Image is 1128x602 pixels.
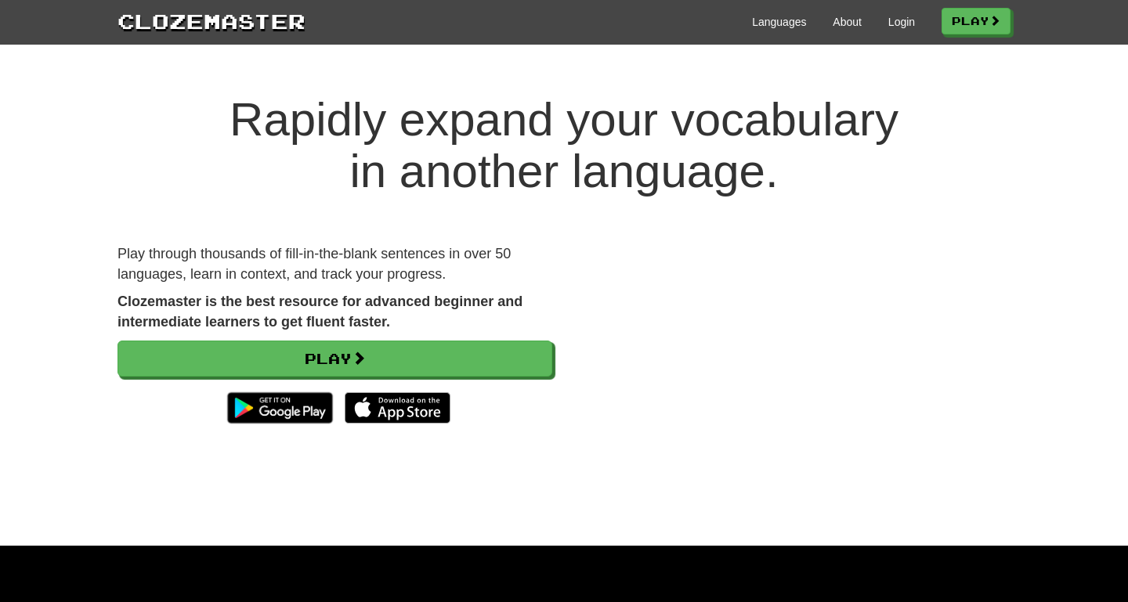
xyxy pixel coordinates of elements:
strong: Clozemaster is the best resource for advanced beginner and intermediate learners to get fluent fa... [117,294,522,330]
a: Login [888,14,915,30]
a: Play [117,341,552,377]
img: Get it on Google Play [219,384,341,431]
a: Play [942,8,1010,34]
a: Clozemaster [117,6,305,35]
a: Languages [752,14,806,30]
a: About [833,14,862,30]
p: Play through thousands of fill-in-the-blank sentences in over 50 languages, learn in context, and... [117,244,552,284]
img: Download_on_the_App_Store_Badge_US-UK_135x40-25178aeef6eb6b83b96f5f2d004eda3bffbb37122de64afbaef7... [345,392,450,424]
